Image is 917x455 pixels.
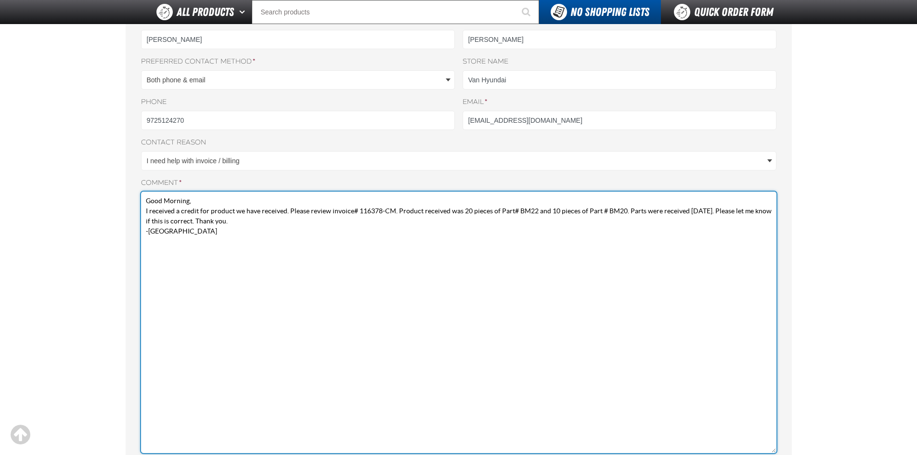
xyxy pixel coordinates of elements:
label: Comment [141,179,776,188]
label: Phone [141,98,455,107]
input: Phone [141,111,455,130]
label: Store name [463,57,776,66]
input: First name [141,30,455,49]
input: Last name [463,30,776,49]
span: I need help with invoice / billing [147,156,765,166]
span: No Shopping Lists [570,5,649,19]
span: Both phone & email [147,75,444,85]
input: Store name [463,70,776,90]
span: All Products [177,3,234,21]
div: Scroll to the top [10,424,31,445]
input: Email [463,111,776,130]
label: Email [463,98,776,107]
label: Contact reason [141,138,776,147]
label: Preferred contact method [141,57,455,66]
